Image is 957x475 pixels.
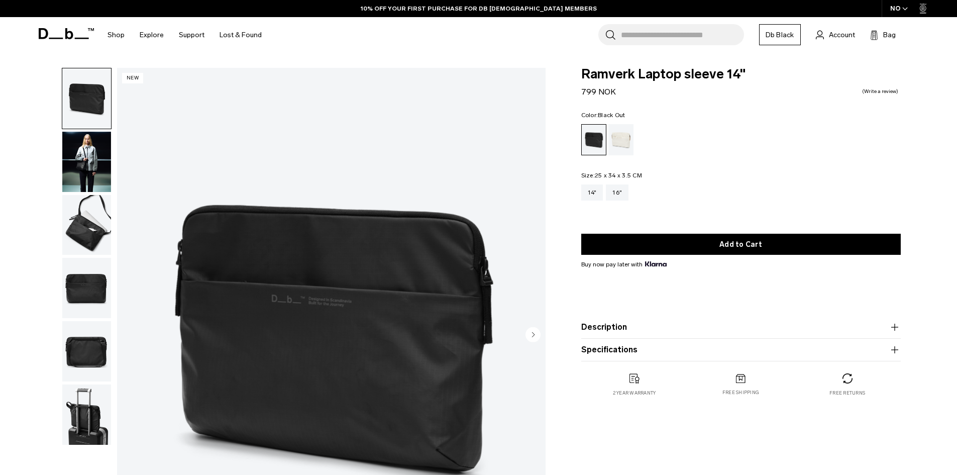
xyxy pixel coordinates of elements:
[62,385,111,445] img: Ramverk Laptop sleeve 14" Black Out
[581,260,667,269] span: Buy now pay later with
[645,261,667,266] img: {"height" => 20, "alt" => "Klarna"}
[525,327,541,344] button: Next slide
[581,184,603,201] a: 14"
[759,24,801,45] a: Db Black
[608,124,633,155] a: Oatmilk
[606,184,628,201] a: 16"
[595,172,642,179] span: 25 x 34 x 3.5 CM
[122,73,144,83] p: New
[108,17,125,53] a: Shop
[581,68,901,81] span: Ramverk Laptop sleeve 14"
[62,257,112,319] button: Ramverk Laptop sleeve 14" Black Out
[140,17,164,53] a: Explore
[816,29,855,41] a: Account
[361,4,597,13] a: 10% OFF YOUR FIRST PURCHASE FOR DB [DEMOGRAPHIC_DATA] MEMBERS
[581,112,625,118] legend: Color:
[581,344,901,356] button: Specifications
[829,390,865,397] p: Free returns
[581,321,901,333] button: Description
[62,384,112,445] button: Ramverk Laptop sleeve 14" Black Out
[598,112,625,119] span: Black Out
[62,131,112,193] button: Ramverk Laptop sleeve 14" Black Out
[100,17,269,53] nav: Main Navigation
[722,389,759,396] p: Free shipping
[613,390,656,397] p: 2 year warranty
[62,132,111,192] img: Ramverk Laptop sleeve 14" Black Out
[870,29,896,41] button: Bag
[581,87,616,97] span: 799 NOK
[581,172,642,178] legend: Size:
[62,321,112,382] button: Ramverk Laptop sleeve 14" Black Out
[62,258,111,318] img: Ramverk Laptop sleeve 14" Black Out
[862,89,898,94] a: Write a review
[62,195,112,256] button: Ramverk Laptop sleeve 14" Black Out
[581,124,606,155] a: Black Out
[581,234,901,255] button: Add to Cart
[62,321,111,382] img: Ramverk Laptop sleeve 14" Black Out
[829,30,855,40] span: Account
[883,30,896,40] span: Bag
[220,17,262,53] a: Lost & Found
[179,17,204,53] a: Support
[62,195,111,255] img: Ramverk Laptop sleeve 14" Black Out
[62,68,111,129] img: Ramverk Laptop sleeve 14" Black Out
